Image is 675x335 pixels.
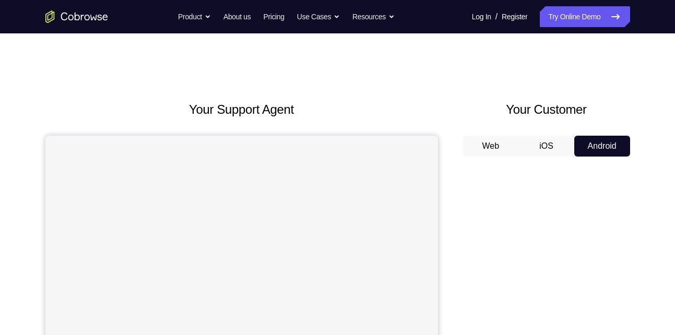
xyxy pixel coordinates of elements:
[472,6,491,27] a: Log In
[297,6,340,27] button: Use Cases
[352,6,395,27] button: Resources
[574,136,630,157] button: Android
[45,10,108,23] a: Go to the home page
[263,6,284,27] a: Pricing
[540,6,630,27] a: Try Online Demo
[463,100,630,119] h2: Your Customer
[495,10,498,23] span: /
[502,6,527,27] a: Register
[463,136,519,157] button: Web
[178,6,211,27] button: Product
[223,6,251,27] a: About us
[518,136,574,157] button: iOS
[45,100,438,119] h2: Your Support Agent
